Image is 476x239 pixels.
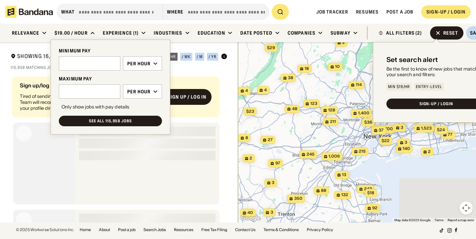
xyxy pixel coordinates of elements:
[421,126,432,131] span: 1,523
[197,55,203,59] div: / m
[245,135,248,141] span: 8
[359,149,366,154] span: 215
[20,93,157,111] div: Tired of sending out endless job applications? Bandana Match Team will recommend jobs tailored to...
[240,214,261,223] a: Open this area in Google Maps (opens a new window)
[459,201,473,215] button: Map camera controls
[5,6,53,18] img: Bandana logotype
[127,61,150,67] div: Per hour
[182,55,191,59] div: / wk
[437,127,445,132] span: $24
[55,30,88,36] div: $19.00 / hour
[272,180,274,186] span: 3
[358,110,369,116] span: 1,400
[198,30,225,36] div: Education
[331,30,350,36] div: Subway
[341,192,348,198] span: 132
[448,218,474,222] a: Report a map error
[388,85,410,89] div: Min $19/hr
[321,188,326,194] span: 88
[118,228,136,232] a: Post a job
[275,161,280,166] span: 97
[59,48,162,54] div: MINIMUM PAY
[264,87,267,93] span: 4
[80,228,91,232] a: Home
[167,9,184,15] div: Where
[443,31,458,35] div: Reset
[61,9,75,15] div: what
[367,190,374,195] span: $18
[11,74,227,223] div: grid
[270,210,273,215] span: 3
[263,228,299,232] a: Terms & Conditions
[426,9,465,15] div: SIGN-UP / LOGIN
[330,119,336,125] span: 211
[20,83,157,93] div: Sign up/log in to get job matches
[103,30,139,36] div: Experience (1)
[12,30,39,36] div: Relevance
[428,149,431,155] span: 2
[335,64,340,70] span: 10
[89,119,132,123] div: See all 115,958 jobs
[154,30,182,36] div: Industries
[364,186,372,192] span: 243
[292,106,297,112] span: 48
[209,55,217,59] div: / yr
[288,30,315,36] div: Companies
[386,56,438,64] div: Set search alert
[248,210,253,216] span: 40
[11,53,156,61] div: Showing 16,836 Verified Jobs
[143,228,166,232] a: Search Jobs
[448,132,453,137] span: 77
[386,31,422,35] div: ALL FILTERS (2)
[294,196,302,201] span: 350
[16,228,74,232] div: © 2025 Workwise Solutions Inc.
[268,137,273,143] span: 27
[401,125,403,131] span: 3
[245,88,248,94] span: 4
[246,109,254,114] span: $23
[168,94,206,100] div: Sign up / Log in
[99,228,110,232] a: About
[394,218,430,222] span: Map data ©2025 Google
[288,75,293,81] span: 38
[403,146,410,152] span: 140
[419,102,453,106] div: SIGN-UP / LOGIN
[201,228,227,232] a: Free Tax Filing
[364,120,372,125] span: $36
[174,228,193,232] a: Resources
[356,9,378,15] a: Resumes
[307,228,333,232] a: Privacy Policy
[416,85,442,89] div: Entry-Level
[127,89,150,95] div: Per hour
[434,218,444,222] a: Terms (opens in new tab)
[240,30,272,36] div: Date Posted
[310,101,317,106] span: 123
[329,154,340,159] span: 1,006
[386,9,413,15] a: Post a job
[379,128,384,133] span: 37
[305,66,309,72] span: 18
[306,152,314,157] span: 245
[168,55,176,59] div: / hr
[250,156,252,161] span: 2
[342,40,345,45] span: 2
[342,172,346,178] span: 13
[372,205,377,211] span: 92
[356,82,362,88] span: 114
[316,9,348,15] a: Job Tracker
[382,138,390,143] span: $22
[61,104,129,110] div: Only show jobs with pay details
[328,107,335,113] span: 128
[59,76,162,82] div: MAXIMUM PAY
[267,45,275,50] span: $29
[235,228,256,232] a: Contact Us
[11,65,227,70] div: 115,958 matching jobs on [DOMAIN_NAME]
[405,140,407,145] span: 3
[240,214,261,223] img: Google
